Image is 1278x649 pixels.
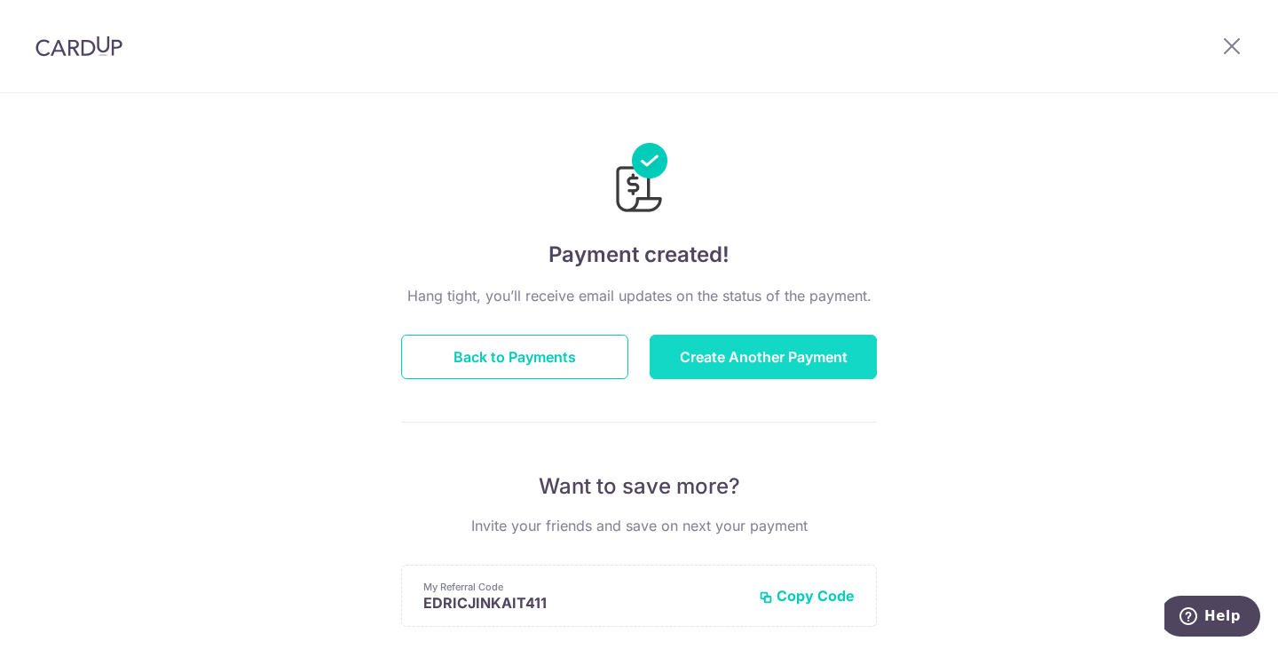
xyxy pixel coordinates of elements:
p: Hang tight, you’ll receive email updates on the status of the payment. [401,285,877,306]
h4: Payment created! [401,239,877,271]
img: Payments [611,143,667,218]
button: Back to Payments [401,335,628,379]
button: Copy Code [759,587,855,605]
p: Invite your friends and save on next your payment [401,515,877,536]
p: My Referral Code [423,580,745,594]
iframe: Opens a widget where you can find more information [1164,596,1260,640]
p: EDRICJINKAIT411 [423,594,745,612]
button: Create Another Payment [650,335,877,379]
p: Want to save more? [401,472,877,501]
img: CardUp [35,36,122,57]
